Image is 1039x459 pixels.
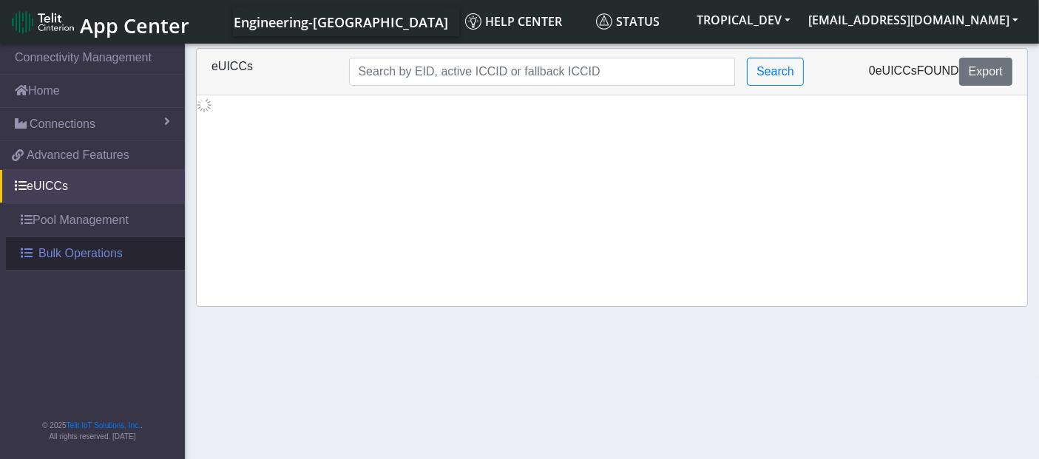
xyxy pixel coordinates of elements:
a: Bulk Operations [6,237,185,270]
span: Connections [30,115,95,133]
a: Pool Management [6,204,185,237]
button: TROPICAL_DEV [688,7,799,33]
button: Search [747,58,804,86]
div: eUICCs [200,58,338,86]
button: Export [959,58,1012,86]
span: Engineering-[GEOGRAPHIC_DATA] [234,13,448,31]
a: Status [590,7,688,36]
span: Status [596,13,660,30]
span: Bulk Operations [38,245,123,262]
span: App Center [80,12,189,39]
a: Telit IoT Solutions, Inc. [67,421,141,429]
span: Export [969,65,1003,78]
img: loading [197,98,211,112]
button: [EMAIL_ADDRESS][DOMAIN_NAME] [799,7,1027,33]
a: App Center [12,6,187,38]
img: status.svg [596,13,612,30]
span: Help center [465,13,562,30]
img: logo-telit-cinterion-gw-new.png [12,10,74,34]
input: Search... [349,58,736,86]
span: found [917,64,959,77]
a: Help center [459,7,590,36]
span: eUICCs [876,64,917,77]
span: Advanced Features [27,146,129,164]
a: Your current platform instance [233,7,447,36]
img: knowledge.svg [465,13,481,30]
span: 0 [869,64,876,77]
